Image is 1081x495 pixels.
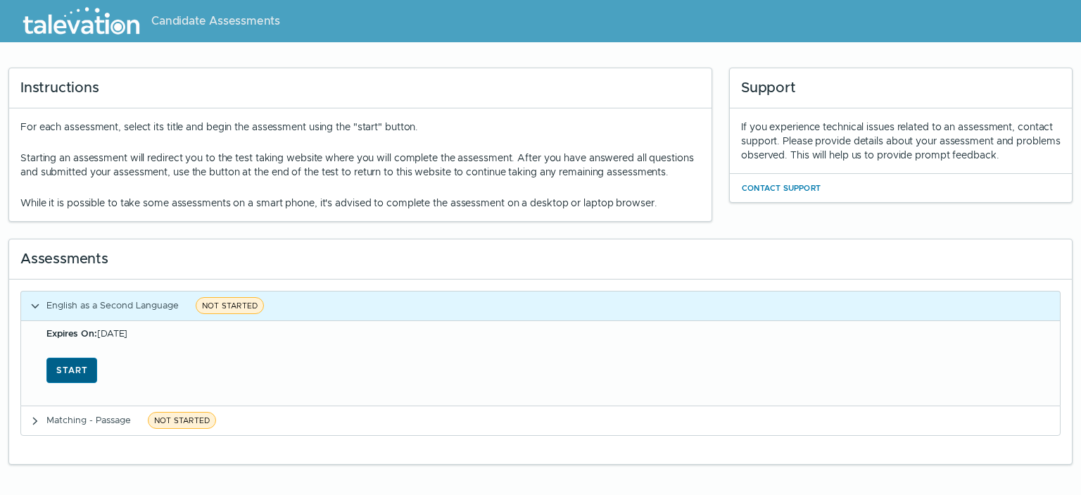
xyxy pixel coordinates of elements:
[151,13,280,30] span: Candidate Assessments
[20,120,700,210] div: For each assessment, select its title and begin the assessment using the "start" button.
[741,180,821,196] button: Contact Support
[196,297,264,314] span: NOT STARTED
[72,11,93,23] span: Help
[20,320,1061,406] div: English as a Second LanguageNOT STARTED
[730,68,1072,108] div: Support
[741,120,1061,162] div: If you experience technical issues related to an assessment, contact support. Please provide deta...
[20,196,700,210] p: While it is possible to take some assessments on a smart phone, it's advised to complete the asse...
[9,68,712,108] div: Instructions
[20,151,700,179] p: Starting an assessment will redirect you to the test taking website where you will complete the a...
[46,327,127,339] span: [DATE]
[46,299,179,311] span: English as a Second Language
[46,358,97,383] button: Start
[9,239,1072,280] div: Assessments
[46,327,97,339] b: Expires On:
[21,406,1060,435] button: Matching - PassageNOT STARTED
[17,4,146,39] img: Talevation_Logo_Transparent_white.png
[148,412,216,429] span: NOT STARTED
[21,292,1060,320] button: English as a Second LanguageNOT STARTED
[46,414,131,426] span: Matching - Passage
